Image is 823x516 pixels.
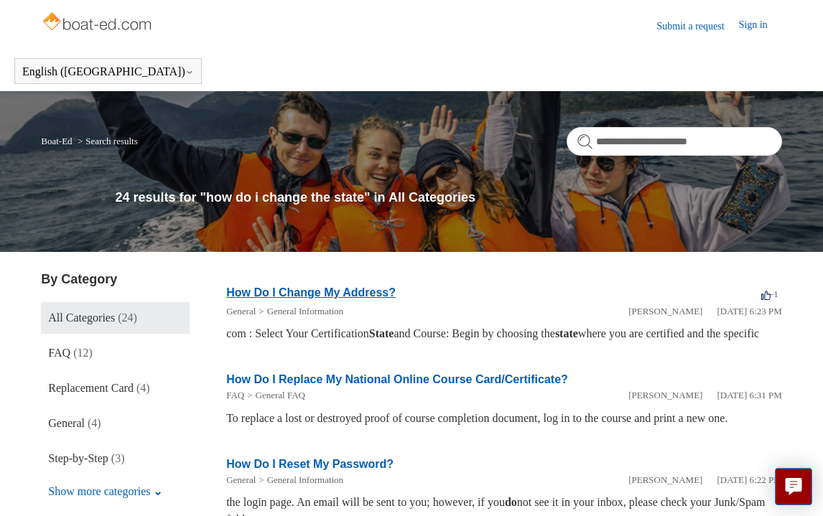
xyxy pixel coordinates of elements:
li: General FAQ [244,388,305,403]
a: Replacement Card (4) [41,372,189,404]
span: Replacement Card [48,382,134,394]
a: How Do I Reset My Password? [226,458,394,470]
a: General (4) [41,408,189,439]
a: Step-by-Step (3) [41,443,189,474]
em: do [505,496,517,508]
a: General [226,474,256,485]
span: Step-by-Step [48,452,108,464]
li: [PERSON_NAME] [628,304,702,319]
span: All Categories [48,311,115,324]
a: Sign in [739,17,782,34]
li: Boat-Ed [41,136,75,146]
span: General [48,417,85,429]
h1: 24 results for "how do i change the state" in All Categories [115,188,781,207]
time: 01/05/2024, 18:31 [717,390,781,400]
a: How Do I Replace My National Online Course Card/Certificate? [226,373,568,385]
span: (3) [111,452,125,464]
li: Search results [75,136,138,146]
time: 01/05/2024, 18:23 [717,306,781,316]
a: Boat-Ed [41,136,72,146]
a: All Categories (24) [41,302,189,334]
li: [PERSON_NAME] [628,388,702,403]
button: Show more categories [41,478,169,505]
a: FAQ [226,390,244,400]
img: Boat-Ed Help Center home page [41,9,155,37]
em: state [555,327,578,339]
span: FAQ [48,347,70,359]
button: English ([GEOGRAPHIC_DATA]) [22,65,194,78]
em: State [369,327,394,339]
li: General Information [256,304,343,319]
li: General [226,473,256,487]
span: (24) [118,311,137,324]
li: General Information [256,473,343,487]
a: General FAQ [256,390,305,400]
a: FAQ (12) [41,337,189,369]
div: To replace a lost or destroyed proof of course completion document, log in to the course and prin... [226,410,782,427]
h3: By Category [41,270,189,289]
div: com : Select Your Certification and Course: Begin by choosing the where you are certified and the... [226,325,782,342]
a: How Do I Change My Address? [226,286,396,299]
li: FAQ [226,388,244,403]
li: [PERSON_NAME] [628,473,702,487]
a: General Information [267,474,343,485]
a: General [226,306,256,316]
input: Search [567,127,782,156]
span: (4) [88,417,101,429]
button: Live chat [775,468,812,505]
li: General [226,304,256,319]
time: 01/05/2024, 18:22 [717,474,781,485]
span: (12) [73,347,93,359]
span: -1 [761,289,778,299]
span: (4) [136,382,150,394]
a: General Information [267,306,343,316]
a: Submit a request [657,19,739,34]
